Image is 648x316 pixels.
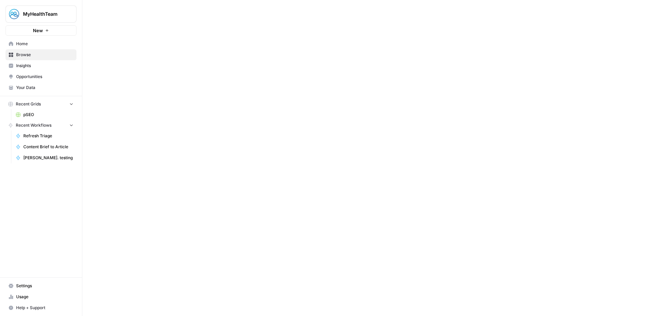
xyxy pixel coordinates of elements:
a: Usage [5,291,76,302]
span: Insights [16,63,73,69]
button: Recent Grids [5,99,76,109]
a: Settings [5,280,76,291]
span: Help + Support [16,305,73,311]
button: Workspace: MyHealthTeam [5,5,76,23]
button: Recent Workflows [5,120,76,130]
span: pSEO [23,112,73,118]
span: MyHealthTeam [23,11,64,17]
a: Browse [5,49,76,60]
span: Refresh Triage [23,133,73,139]
span: Recent Grids [16,101,41,107]
span: Your Data [16,85,73,91]
span: Content Brief to Article [23,144,73,150]
span: Browse [16,52,73,58]
span: Opportunities [16,74,73,80]
a: Your Data [5,82,76,93]
span: Usage [16,294,73,300]
span: Recent Workflows [16,122,51,128]
span: [PERSON_NAME]. testing [23,155,73,161]
img: MyHealthTeam Logo [8,8,20,20]
span: Settings [16,283,73,289]
span: New [33,27,43,34]
a: Opportunities [5,71,76,82]
a: pSEO [13,109,76,120]
a: Content Brief to Article [13,141,76,152]
a: Refresh Triage [13,130,76,141]
a: Home [5,38,76,49]
button: New [5,25,76,36]
a: [PERSON_NAME]. testing [13,152,76,163]
span: Home [16,41,73,47]
a: Insights [5,60,76,71]
button: Help + Support [5,302,76,313]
